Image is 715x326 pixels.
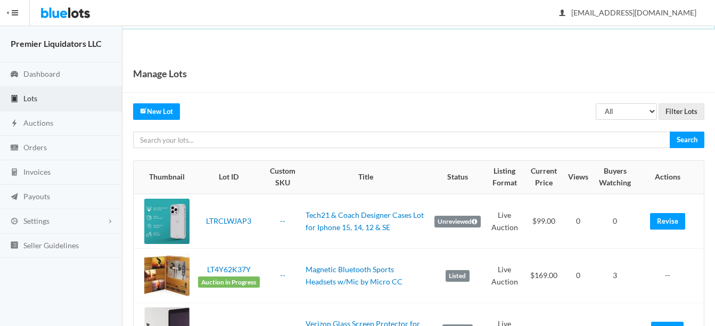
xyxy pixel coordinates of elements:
td: 0 [564,194,593,249]
a: createNew Lot [133,103,180,120]
th: Thumbnail [134,161,194,194]
td: 0 [593,194,638,249]
a: -- [280,271,285,280]
ion-icon: cog [9,217,20,227]
ion-icon: calculator [9,168,20,178]
a: -- [280,216,285,225]
ion-icon: clipboard [9,94,20,104]
th: Views [564,161,593,194]
span: Lots [23,94,37,103]
span: Settings [23,216,50,225]
a: LT4Y62K37Y [207,265,251,274]
input: Filter Lots [659,103,704,120]
td: $169.00 [524,249,564,303]
ion-icon: speedometer [9,70,20,80]
label: Listed [446,270,470,282]
ion-icon: create [140,107,147,114]
input: Search your lots... [133,132,670,148]
label: Unreviewed [434,216,481,227]
a: Tech21 & Coach Designer Cases Lot for Iphone 15, 14, 12 & SE [306,210,424,232]
td: 0 [564,249,593,303]
ion-icon: person [557,9,568,19]
span: Orders [23,143,47,152]
h1: Manage Lots [133,66,187,81]
span: Auction in Progress [198,276,260,288]
strong: Premier Liquidators LLC [11,38,102,48]
th: Actions [638,161,704,194]
a: Revise [650,213,685,230]
th: Listing Format [485,161,524,194]
span: [EMAIL_ADDRESS][DOMAIN_NAME] [560,8,696,17]
ion-icon: list box [9,241,20,251]
span: Auctions [23,118,53,127]
th: Title [301,161,430,194]
ion-icon: paper plane [9,192,20,202]
td: Live Auction [485,194,524,249]
a: LTRCLWJAP3 [206,216,251,225]
span: Dashboard [23,69,60,78]
th: Status [430,161,485,194]
ion-icon: cash [9,143,20,153]
ion-icon: flash [9,119,20,129]
th: Buyers Watching [593,161,638,194]
th: Custom SKU [264,161,301,194]
th: Lot ID [194,161,264,194]
span: Seller Guidelines [23,241,79,250]
a: Magnetic Bluetooth Sports Headsets w/Mic by Micro CC [306,265,402,286]
td: -- [638,249,704,303]
input: Search [670,132,704,148]
td: 3 [593,249,638,303]
th: Current Price [524,161,564,194]
span: Invoices [23,167,51,176]
td: $99.00 [524,194,564,249]
span: Payouts [23,192,50,201]
td: Live Auction [485,249,524,303]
